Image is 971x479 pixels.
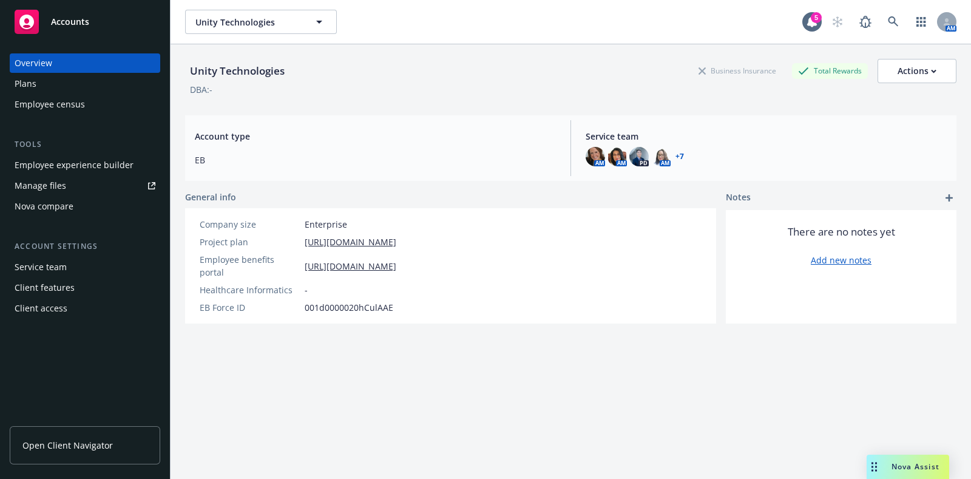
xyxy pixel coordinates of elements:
[10,197,160,216] a: Nova compare
[878,59,956,83] button: Actions
[942,191,956,205] a: add
[898,59,936,83] div: Actions
[15,197,73,216] div: Nova compare
[788,225,895,239] span: There are no notes yet
[200,284,300,296] div: Healthcare Informatics
[15,74,36,93] div: Plans
[15,53,52,73] div: Overview
[881,10,905,34] a: Search
[305,301,393,314] span: 001d0000020hCulAAE
[305,218,347,231] span: Enterprise
[51,17,89,27] span: Accounts
[811,12,822,23] div: 5
[10,138,160,151] div: Tools
[200,301,300,314] div: EB Force ID
[586,147,605,166] img: photo
[867,455,949,479] button: Nova Assist
[10,278,160,297] a: Client features
[10,257,160,277] a: Service team
[867,455,882,479] div: Drag to move
[185,63,289,79] div: Unity Technologies
[305,284,308,296] span: -
[22,439,113,452] span: Open Client Navigator
[200,236,300,248] div: Project plan
[10,155,160,175] a: Employee experience builder
[792,63,868,78] div: Total Rewards
[200,218,300,231] div: Company size
[10,74,160,93] a: Plans
[607,147,627,166] img: photo
[692,63,782,78] div: Business Insurance
[10,5,160,39] a: Accounts
[726,191,751,205] span: Notes
[675,153,684,160] a: +7
[305,260,396,273] a: [URL][DOMAIN_NAME]
[15,257,67,277] div: Service team
[15,176,66,195] div: Manage files
[651,147,671,166] img: photo
[185,191,236,203] span: General info
[15,95,85,114] div: Employee census
[629,147,649,166] img: photo
[195,130,556,143] span: Account type
[909,10,933,34] a: Switch app
[10,53,160,73] a: Overview
[195,16,300,29] span: Unity Technologies
[853,10,878,34] a: Report a Bug
[200,253,300,279] div: Employee benefits portal
[305,236,396,248] a: [URL][DOMAIN_NAME]
[10,299,160,318] a: Client access
[195,154,556,166] span: EB
[185,10,337,34] button: Unity Technologies
[10,240,160,253] div: Account settings
[10,176,160,195] a: Manage files
[10,95,160,114] a: Employee census
[891,461,939,472] span: Nova Assist
[586,130,947,143] span: Service team
[825,10,850,34] a: Start snowing
[190,83,212,96] div: DBA: -
[15,155,134,175] div: Employee experience builder
[15,299,67,318] div: Client access
[15,278,75,297] div: Client features
[811,254,871,267] a: Add new notes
